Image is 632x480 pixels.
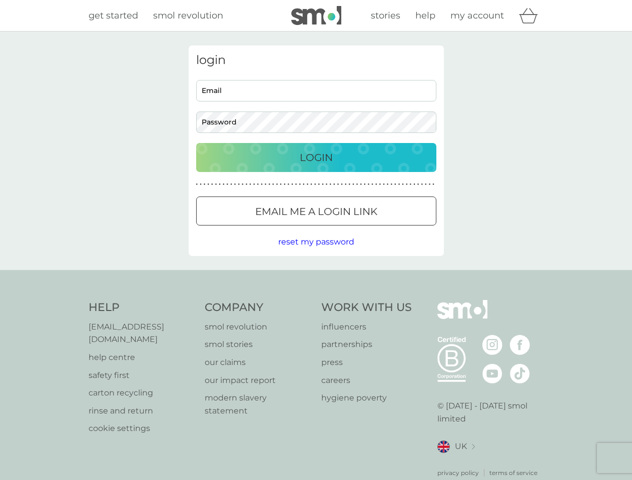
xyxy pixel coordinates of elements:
[205,356,311,369] a: our claims
[272,182,274,187] p: ●
[89,10,138,21] span: get started
[255,203,377,219] p: Email me a login link
[472,444,475,449] img: select a new location
[205,320,311,333] a: smol revolution
[204,182,206,187] p: ●
[415,10,435,21] span: help
[437,440,450,453] img: UK flag
[207,182,209,187] p: ●
[89,386,195,399] a: carton recycling
[234,182,236,187] p: ●
[321,374,412,387] a: careers
[307,182,309,187] p: ●
[360,182,362,187] p: ●
[398,182,400,187] p: ●
[337,182,339,187] p: ●
[450,10,504,21] span: my account
[89,8,138,23] a: get started
[314,182,316,187] p: ●
[284,182,286,187] p: ●
[89,300,195,315] h4: Help
[205,374,311,387] a: our impact report
[89,422,195,435] a: cookie settings
[368,182,370,187] p: ●
[278,237,354,246] span: reset my password
[288,182,290,187] p: ●
[246,182,248,187] p: ●
[413,182,415,187] p: ●
[249,182,251,187] p: ●
[219,182,221,187] p: ●
[261,182,263,187] p: ●
[510,335,530,355] img: visit the smol Facebook page
[383,182,385,187] p: ●
[223,182,225,187] p: ●
[437,468,479,477] p: privacy policy
[387,182,389,187] p: ●
[379,182,381,187] p: ●
[196,196,436,225] button: Email me a login link
[321,338,412,351] a: partnerships
[276,182,278,187] p: ●
[291,182,293,187] p: ●
[299,182,301,187] p: ●
[310,182,312,187] p: ●
[278,235,354,248] button: reset my password
[265,182,267,187] p: ●
[300,149,333,165] p: Login
[196,53,436,67] h3: login
[211,182,213,187] p: ●
[295,182,297,187] p: ●
[205,391,311,417] p: modern slavery statement
[257,182,259,187] p: ●
[242,182,244,187] p: ●
[89,404,195,417] a: rinse and return
[321,356,412,369] a: press
[89,351,195,364] a: help centre
[322,182,324,187] p: ●
[196,143,436,172] button: Login
[371,182,373,187] p: ●
[215,182,217,187] p: ●
[89,320,195,346] a: [EMAIL_ADDRESS][DOMAIN_NAME]
[321,300,412,315] h4: Work With Us
[238,182,240,187] p: ●
[326,182,328,187] p: ●
[375,182,377,187] p: ●
[329,182,331,187] p: ●
[253,182,255,187] p: ●
[205,300,311,315] h4: Company
[349,182,351,187] p: ●
[345,182,347,187] p: ●
[321,320,412,333] a: influencers
[402,182,404,187] p: ●
[519,5,544,25] div: basket
[341,182,343,187] p: ●
[371,10,400,21] span: stories
[489,468,537,477] a: terms of service
[196,182,198,187] p: ●
[352,182,354,187] p: ●
[89,369,195,382] a: safety first
[421,182,423,187] p: ●
[205,338,311,351] a: smol stories
[437,399,544,425] p: © [DATE] - [DATE] smol limited
[280,182,282,187] p: ●
[437,300,487,334] img: smol
[425,182,427,187] p: ●
[429,182,431,187] p: ●
[153,10,223,21] span: smol revolution
[482,335,502,355] img: visit the smol Instagram page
